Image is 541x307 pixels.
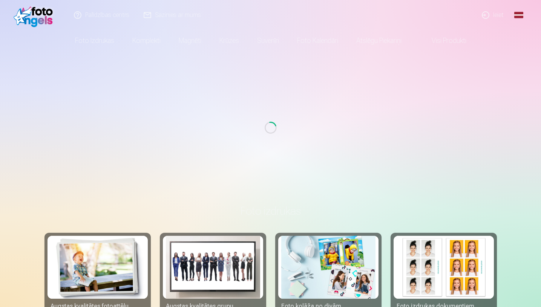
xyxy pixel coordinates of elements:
img: Augstas kvalitātes fotoattēlu izdrukas [51,236,145,299]
h3: Foto izdrukas [51,204,491,218]
img: /fa1 [14,3,57,27]
img: Foto kolāža no divām fotogrāfijām [281,236,375,299]
a: Foto kalendāri [288,30,347,51]
a: Atslēgu piekariņi [347,30,411,51]
a: Komplekti [123,30,170,51]
a: Foto izdrukas [66,30,123,51]
a: Magnēti [170,30,210,51]
a: Krūzes [210,30,248,51]
img: Foto izdrukas dokumentiem [397,236,491,299]
a: Suvenīri [248,30,288,51]
img: Augstas kvalitātes grupu fotoattēlu izdrukas [166,236,260,299]
a: Visi produkti [411,30,475,51]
